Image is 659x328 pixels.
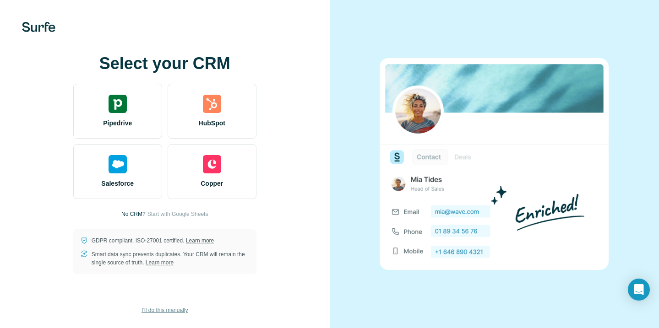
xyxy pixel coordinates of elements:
[121,210,146,218] p: No CRM?
[73,54,256,73] h1: Select your CRM
[146,259,174,266] a: Learn more
[109,95,127,113] img: pipedrive's logo
[380,58,609,270] img: none image
[201,179,223,188] span: Copper
[203,155,221,173] img: copper's logo
[628,279,650,301] div: Open Intercom Messenger
[147,210,208,218] button: Start with Google Sheets
[142,306,188,314] span: I’ll do this manually
[135,303,194,317] button: I’ll do this manually
[109,155,127,173] img: salesforce's logo
[186,237,214,244] a: Learn more
[203,95,221,113] img: hubspot's logo
[92,250,249,267] p: Smart data sync prevents duplicates. Your CRM will remain the single source of truth.
[103,118,132,128] span: Pipedrive
[101,179,134,188] span: Salesforce
[22,22,55,32] img: Surfe's logo
[199,118,225,128] span: HubSpot
[92,237,214,245] p: GDPR compliant. ISO-27001 certified.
